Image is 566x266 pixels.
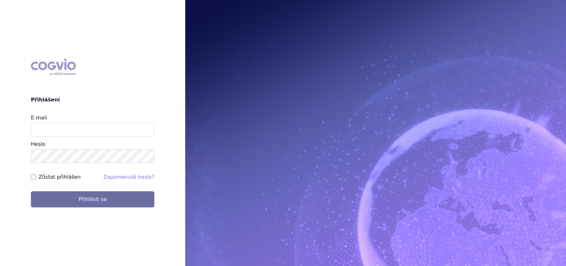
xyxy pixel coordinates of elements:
[31,115,47,121] label: E-mail
[31,96,154,104] h2: Přihlášení
[39,173,81,181] label: Zůstat přihlášen
[31,141,45,147] label: Heslo
[31,59,76,75] div: COGVIO
[31,191,154,207] button: Přihlásit se
[103,174,154,180] a: Zapomenuté heslo?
